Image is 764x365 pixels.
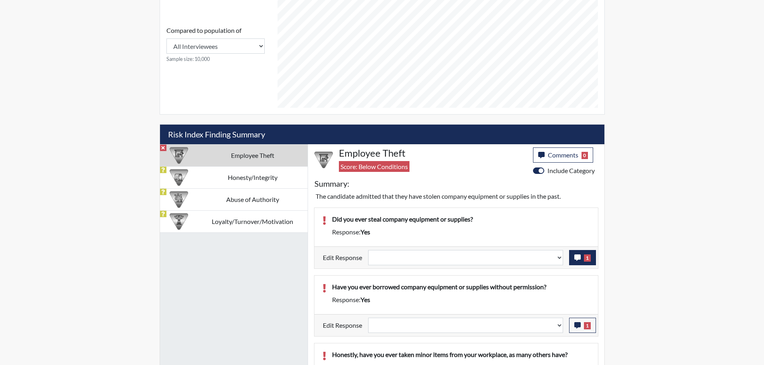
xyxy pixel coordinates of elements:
[323,250,362,265] label: Edit Response
[326,295,596,305] div: Response:
[316,192,597,201] p: The candidate admitted that they have stolen company equipment or supplies in the past.
[323,318,362,333] label: Edit Response
[548,151,578,159] span: Comments
[198,210,308,232] td: Loyalty/Turnover/Motivation
[166,55,265,63] small: Sample size: 10,000
[314,179,349,188] h5: Summary:
[314,151,333,169] img: CATEGORY%20ICON-07.58b65e52.png
[339,161,409,172] span: Score: Below Conditions
[332,350,590,359] p: Honestly, have you ever taken minor items from your workplace, as many others have?
[547,166,595,175] label: Include Category
[170,146,188,165] img: CATEGORY%20ICON-07.58b65e52.png
[362,250,569,265] div: Update the test taker's response, the change might impact the score
[361,296,370,303] span: yes
[569,318,596,333] button: 1
[582,152,588,159] span: 0
[339,147,527,159] h4: Employee Theft
[170,212,188,231] img: CATEGORY%20ICON-17.40ef8247.png
[166,26,241,35] label: Compared to population of
[160,125,604,144] h5: Risk Index Finding Summary
[170,168,188,187] img: CATEGORY%20ICON-11.a5f294f4.png
[326,227,596,237] div: Response:
[362,318,569,333] div: Update the test taker's response, the change might impact the score
[332,214,590,224] p: Did you ever steal company equipment or supplies?
[198,166,308,188] td: Honesty/Integrity
[198,188,308,210] td: Abuse of Authority
[361,228,370,236] span: yes
[332,282,590,292] p: Have you ever borrowed company equipment or supplies without permission?
[533,147,594,163] button: Comments0
[198,144,308,166] td: Employee Theft
[166,26,265,63] div: Consistency Score comparison among population
[170,190,188,209] img: CATEGORY%20ICON-01.94e51fac.png
[584,322,591,329] span: 1
[569,250,596,265] button: 1
[584,254,591,262] span: 1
